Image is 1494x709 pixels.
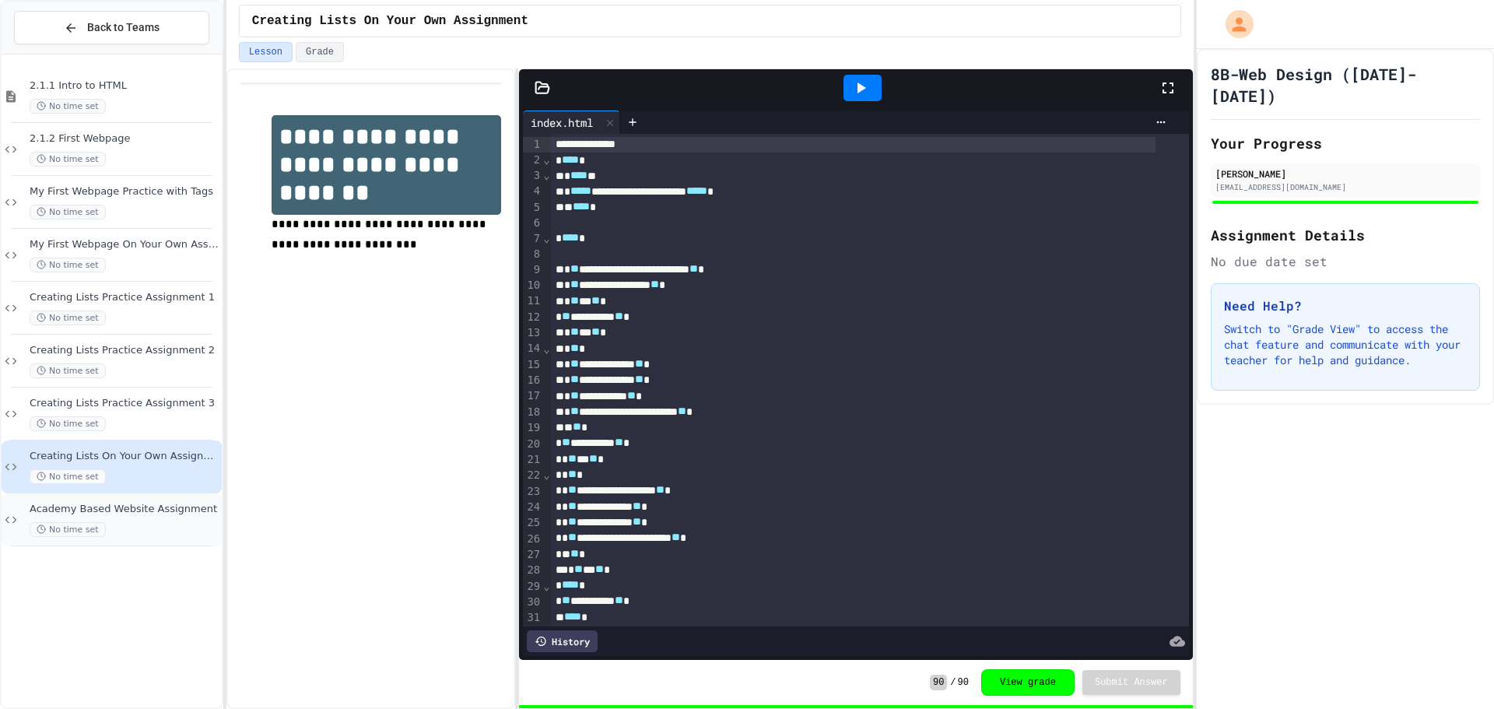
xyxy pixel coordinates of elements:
[30,416,106,431] span: No time set
[523,310,542,325] div: 12
[523,500,542,515] div: 24
[542,342,550,355] span: Fold line
[523,484,542,500] div: 23
[523,563,542,578] div: 28
[296,42,344,62] button: Grade
[30,185,219,198] span: My First Webpage Practice with Tags
[523,515,542,531] div: 25
[523,547,542,563] div: 27
[30,205,106,219] span: No time set
[523,247,542,262] div: 8
[30,503,219,516] span: Academy Based Website Assignment
[523,579,542,595] div: 29
[30,132,219,146] span: 2.1.2 First Webpage
[523,111,620,134] div: index.html
[523,341,542,356] div: 14
[1082,670,1180,695] button: Submit Answer
[30,450,219,463] span: Creating Lists On Your Own Assignment
[30,344,219,357] span: Creating Lists Practice Assignment 2
[930,675,947,690] span: 90
[30,99,106,114] span: No time set
[1211,132,1480,154] h2: Your Progress
[1224,297,1467,315] h3: Need Help?
[30,397,219,410] span: Creating Lists Practice Assignment 3
[1224,321,1467,368] p: Switch to "Grade View" to access the chat feature and communicate with your teacher for help and ...
[523,595,542,610] div: 30
[1215,181,1475,193] div: [EMAIL_ADDRESS][DOMAIN_NAME]
[252,12,528,30] span: Creating Lists On Your Own Assignment
[523,357,542,373] div: 15
[87,19,160,36] span: Back to Teams
[1095,676,1168,689] span: Submit Answer
[523,405,542,420] div: 18
[981,669,1075,696] button: View grade
[30,152,106,167] span: No time set
[523,278,542,293] div: 10
[239,42,293,62] button: Lesson
[30,238,219,251] span: My First Webpage On Your Own Asssignment
[523,420,542,436] div: 19
[542,169,550,181] span: Fold line
[542,580,550,592] span: Fold line
[1211,224,1480,246] h2: Assignment Details
[523,388,542,404] div: 17
[523,262,542,278] div: 9
[30,79,219,93] span: 2.1.1 Intro to HTML
[523,373,542,388] div: 16
[30,291,219,304] span: Creating Lists Practice Assignment 1
[523,168,542,184] div: 3
[1211,63,1480,107] h1: 8B-Web Design ([DATE]-[DATE])
[1211,252,1480,271] div: No due date set
[30,311,106,325] span: No time set
[523,610,542,626] div: 31
[523,114,601,131] div: index.html
[523,153,542,168] div: 2
[523,137,542,153] div: 1
[527,630,598,652] div: History
[1215,167,1475,181] div: [PERSON_NAME]
[950,676,956,689] span: /
[523,437,542,452] div: 20
[30,363,106,378] span: No time set
[523,293,542,309] div: 11
[523,325,542,341] div: 13
[523,532,542,547] div: 26
[523,452,542,468] div: 21
[30,522,106,537] span: No time set
[30,469,106,484] span: No time set
[523,468,542,483] div: 22
[523,216,542,231] div: 6
[523,627,542,642] div: 32
[523,200,542,216] div: 5
[1209,6,1257,42] div: My Account
[958,676,969,689] span: 90
[30,258,106,272] span: No time set
[542,469,550,481] span: Fold line
[542,153,550,166] span: Fold line
[542,232,550,244] span: Fold line
[523,231,542,247] div: 7
[14,11,209,44] button: Back to Teams
[523,184,542,199] div: 4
